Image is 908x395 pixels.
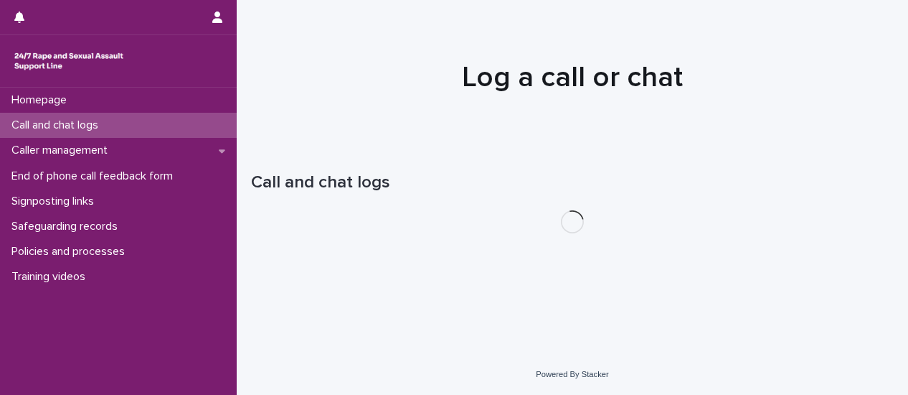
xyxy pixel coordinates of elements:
[6,93,78,107] p: Homepage
[6,220,129,233] p: Safeguarding records
[6,118,110,132] p: Call and chat logs
[11,47,126,75] img: rhQMoQhaT3yELyF149Cw
[6,144,119,157] p: Caller management
[536,370,608,378] a: Powered By Stacker
[6,169,184,183] p: End of phone call feedback form
[6,270,97,284] p: Training videos
[6,195,105,208] p: Signposting links
[6,245,136,259] p: Policies and processes
[251,60,894,95] h1: Log a call or chat
[251,172,894,193] h1: Call and chat logs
